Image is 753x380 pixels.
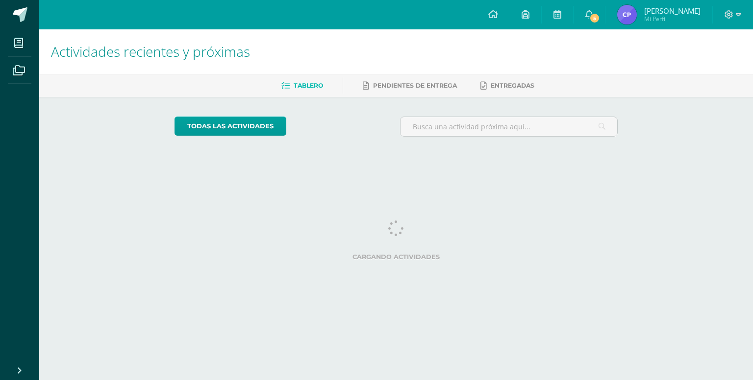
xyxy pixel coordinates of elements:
[401,117,618,136] input: Busca una actividad próxima aquí...
[617,5,637,24] img: 574b71c7c82892ac80f7c46329edda81.png
[294,82,323,89] span: Tablero
[589,13,600,24] span: 5
[644,6,701,16] span: [PERSON_NAME]
[644,15,701,23] span: Mi Perfil
[363,78,457,94] a: Pendientes de entrega
[51,42,250,61] span: Actividades recientes y próximas
[175,117,286,136] a: todas las Actividades
[491,82,534,89] span: Entregadas
[373,82,457,89] span: Pendientes de entrega
[175,253,618,261] label: Cargando actividades
[281,78,323,94] a: Tablero
[480,78,534,94] a: Entregadas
